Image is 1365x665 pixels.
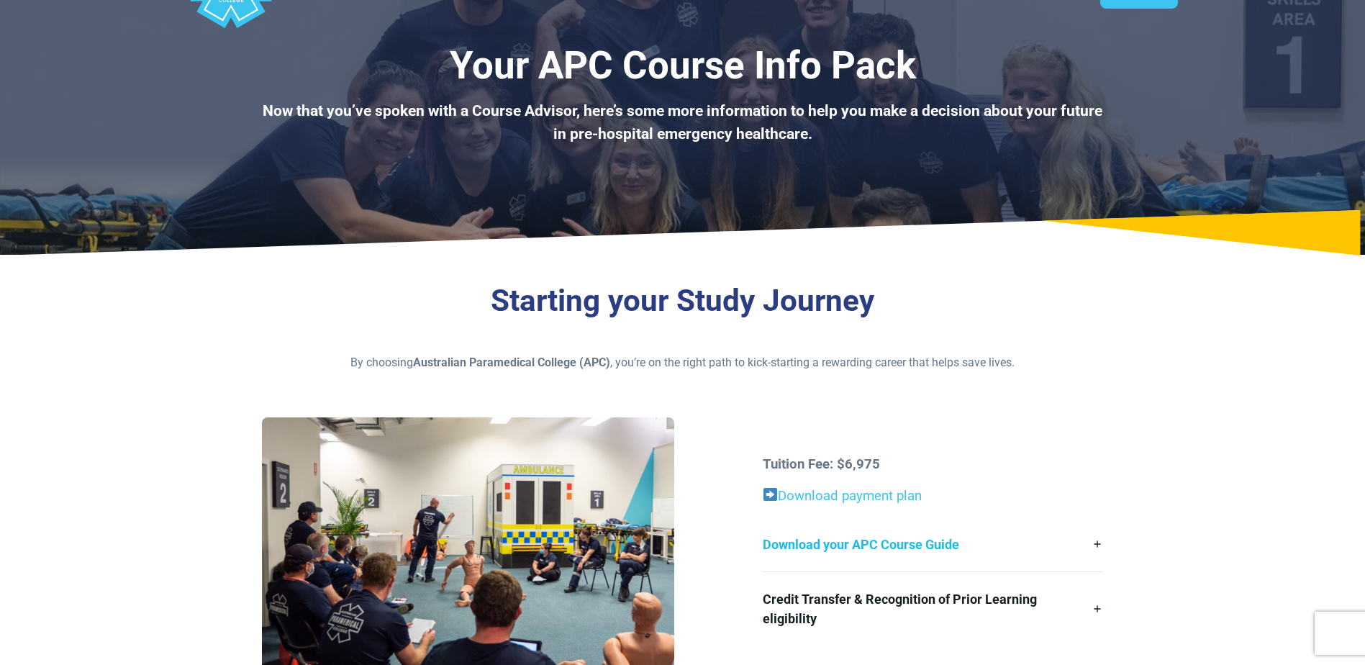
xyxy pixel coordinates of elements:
[778,488,922,504] a: Download payment plan
[763,517,1103,571] a: Download your APC Course Guide
[413,356,610,369] strong: Australian Paramedical College (APC)
[763,456,880,472] strong: Tuition Fee: $6,975
[262,43,1104,89] h1: Your APC Course Info Pack
[262,283,1104,320] h3: Starting your Study Journey
[763,572,1103,646] a: Credit Transfer & Recognition of Prior Learning eligibility
[263,102,1102,142] b: Now that you’ve spoken with a Course Advisor, here’s some more information to help you make a dec...
[262,354,1104,371] p: By choosing , you’re on the right path to kick-starting a rewarding career that helps save lives.
[763,488,777,502] img: ➡️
